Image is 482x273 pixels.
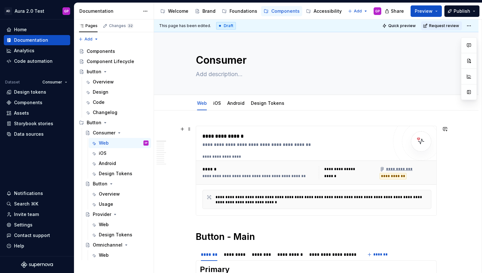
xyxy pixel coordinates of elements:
[127,23,134,28] span: 32
[158,6,191,16] a: Welcome
[271,8,300,14] div: Components
[454,8,470,14] span: Publish
[83,128,151,138] a: Consumer
[429,23,459,28] span: Request review
[211,96,223,110] div: iOS
[99,232,132,238] div: Design Tokens
[303,6,344,16] a: Accessibility
[225,96,247,110] div: Android
[77,67,151,77] a: button
[346,6,388,16] a: Globalization
[99,201,113,207] div: Usage
[83,240,151,250] a: Omnichannel
[5,80,20,85] div: Dataset
[4,241,70,251] button: Help
[89,199,151,209] a: Usage
[89,148,151,158] a: iOS
[4,97,70,108] a: Components
[109,23,134,28] div: Changes
[93,89,108,95] div: Design
[194,96,209,110] div: Web
[382,5,408,17] button: Share
[4,108,70,118] a: Assets
[168,8,188,14] div: Welcome
[216,22,236,30] div: Draft
[4,230,70,241] button: Contact support
[14,120,53,127] div: Storybook stories
[64,9,69,14] div: GP
[89,138,151,148] a: WebGP
[14,37,48,43] div: Documentation
[14,47,34,54] div: Analytics
[40,78,70,87] button: Consumer
[83,107,151,118] a: Changelog
[375,9,380,14] div: GP
[99,252,109,258] div: Web
[4,7,12,15] div: AD
[219,6,260,16] a: Foundations
[248,96,287,110] div: Design Tokens
[415,8,433,14] span: Preview
[159,23,211,28] span: This page has been edited.
[14,131,44,137] div: Data sources
[14,243,24,249] div: Help
[84,37,92,42] span: Add
[79,8,140,14] div: Documentation
[227,100,245,106] a: Android
[14,110,29,116] div: Assets
[21,262,53,268] a: Supernova Logo
[93,130,115,136] div: Consumer
[99,140,109,146] div: Web
[14,232,50,239] div: Contact support
[93,79,114,85] div: Overview
[89,230,151,240] a: Design Tokens
[14,190,43,197] div: Notifications
[93,211,111,218] div: Provider
[4,35,70,45] a: Documentation
[261,6,302,16] a: Components
[87,119,101,126] div: Button
[99,191,120,197] div: Overview
[89,250,151,260] a: Web
[14,89,46,95] div: Design tokens
[93,181,107,187] div: Button
[93,109,117,116] div: Changelog
[15,8,44,14] div: Aura 2.0 Test
[421,21,462,30] button: Request review
[388,23,416,28] span: Quick preview
[14,26,27,33] div: Home
[83,97,151,107] a: Code
[89,219,151,230] a: Web
[87,58,134,65] div: Component Lifecycle
[411,5,442,17] button: Preview
[89,169,151,179] a: Design Tokens
[391,8,404,14] span: Share
[202,8,215,14] div: Brand
[87,68,101,75] div: button
[93,242,122,248] div: Omnichannel
[4,25,70,35] a: Home
[99,221,109,228] div: Web
[42,80,62,85] span: Consumer
[99,160,116,167] div: Android
[14,99,42,106] div: Components
[251,100,284,106] a: Design Tokens
[346,7,370,16] button: Add
[14,201,38,207] div: Search ⌘K
[145,140,148,146] div: GP
[4,87,70,97] a: Design tokens
[77,56,151,67] a: Component Lifecycle
[4,188,70,198] button: Notifications
[99,170,132,177] div: Design Tokens
[89,189,151,199] a: Overview
[83,77,151,87] a: Overview
[192,6,218,16] a: Brand
[83,87,151,97] a: Design
[354,9,362,14] span: Add
[213,100,221,106] a: iOS
[158,5,345,18] div: Page tree
[77,46,151,56] a: Components
[77,118,151,128] div: Button
[77,35,100,44] button: Add
[79,23,98,28] div: Pages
